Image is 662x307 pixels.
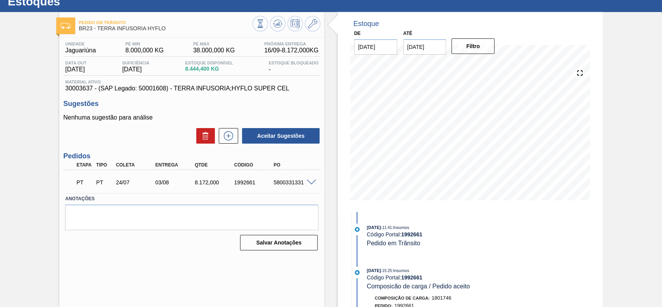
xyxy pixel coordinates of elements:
div: Aceitar Sugestões [238,127,320,144]
span: PE MIN [125,42,164,46]
span: Composicão de carga / Pedido aceito [367,283,470,290]
div: Pedido de Transferência [94,179,114,186]
p: Nenhuma sugestão para análise [63,114,320,121]
span: - 11:41 [381,225,392,230]
span: [DATE] [367,225,381,230]
div: - [267,61,320,73]
span: PE MAX [193,42,235,46]
span: Jaguariúna [65,47,96,54]
input: dd/mm/yyyy [354,39,397,55]
span: 8.444,400 KG [185,66,233,72]
div: Código Portal: [367,274,551,281]
button: Aceitar Sugestões [242,128,320,144]
div: PO [271,162,315,168]
span: : Insumos [392,225,409,230]
span: [DATE] [65,66,86,73]
div: Excluir Sugestões [192,128,215,144]
div: 1992661 [232,179,276,186]
label: De [354,31,361,36]
label: Até [403,31,412,36]
input: dd/mm/yyyy [403,39,446,55]
button: Filtro [451,38,494,54]
div: Estoque [353,20,379,28]
div: 5800331331 [271,179,315,186]
strong: 1992661 [401,231,422,238]
button: Salvar Anotações [240,235,318,250]
img: atual [355,270,360,275]
button: Programar Estoque [287,16,303,31]
span: Estoque Disponível [185,61,233,65]
div: Entrega [153,162,197,168]
span: 38.000,000 KG [193,47,235,54]
button: Visão Geral dos Estoques [252,16,268,31]
button: Ir ao Master Data / Geral [305,16,320,31]
strong: 1992661 [401,274,422,281]
span: [DATE] [122,66,149,73]
h3: Pedidos [63,152,320,160]
span: : Insumos [392,268,409,273]
span: Pedido em Trânsito [367,240,420,246]
div: Nova sugestão [215,128,238,144]
span: 1801746 [432,295,451,301]
img: atual [355,227,360,232]
span: Próxima Entrega [264,42,318,46]
div: Etapa [74,162,95,168]
span: Unidade [65,42,96,46]
span: - 15:25 [381,269,392,273]
div: 24/07/2025 [114,179,158,186]
div: Pedido em Trânsito [74,174,95,191]
div: 8.172,000 [193,179,237,186]
span: Material ativo [65,80,318,84]
span: 16/09 - 8.172,000 KG [264,47,318,54]
button: Atualizar Gráfico [270,16,285,31]
img: Ícone [61,23,71,29]
span: Data out [65,61,86,65]
h3: Sugestões [63,100,320,108]
div: Coleta [114,162,158,168]
span: 8.000,000 KG [125,47,164,54]
span: Suficiência [122,61,149,65]
span: Estoque Bloqueado [269,61,318,65]
span: BR23 - TERRA INFUSORIA HYFLO [79,26,252,31]
div: Qtde [193,162,237,168]
div: Código [232,162,276,168]
span: Pedido em Trânsito [79,20,252,25]
span: [DATE] [367,268,381,273]
div: 03/08/2025 [153,179,197,186]
p: PT [76,179,93,186]
span: 30003637 - (SAP Legado: 50001608) - TERRA INFUSORIA;HYFLO SUPER CEL [65,85,318,92]
div: Código Portal: [367,231,551,238]
label: Anotações [65,193,318,205]
span: Composição de Carga : [375,296,430,300]
div: Tipo [94,162,114,168]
